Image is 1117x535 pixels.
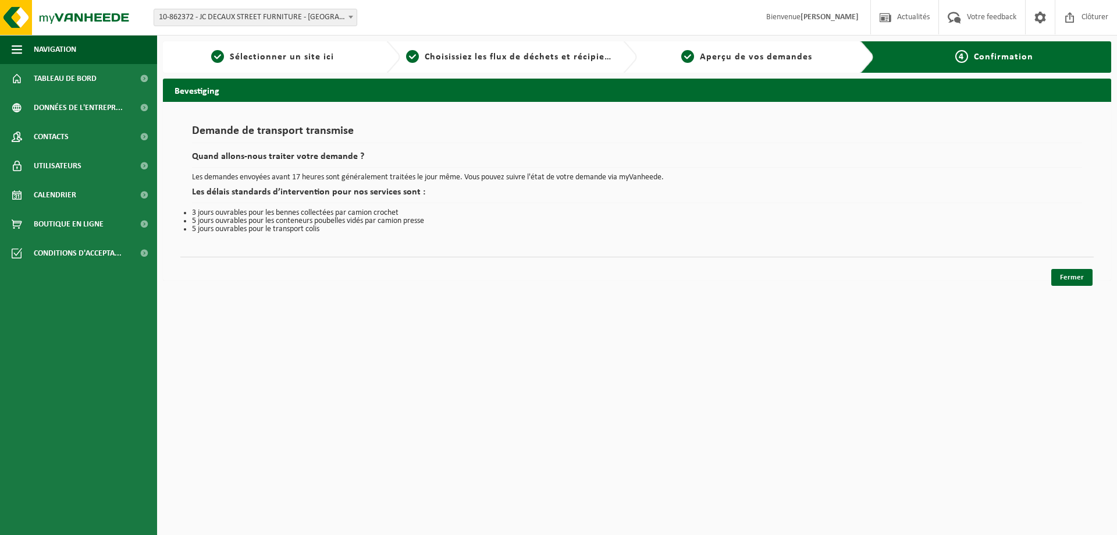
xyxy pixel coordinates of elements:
[192,209,1082,217] li: 3 jours ouvrables pour les bennes collectées par camion crochet
[643,50,851,64] a: 3Aperçu de vos demandes
[34,210,104,239] span: Boutique en ligne
[955,50,968,63] span: 4
[163,79,1111,101] h2: Bevestiging
[192,152,1082,168] h2: Quand allons-nous traiter votre demande ?
[169,50,377,64] a: 1Sélectionner un site ici
[192,187,1082,203] h2: Les délais standards d’intervention pour nos services sont :
[681,50,694,63] span: 3
[192,217,1082,225] li: 5 jours ouvrables pour les conteneurs poubelles vidés par camion presse
[34,93,123,122] span: Données de l'entrepr...
[801,13,859,22] strong: [PERSON_NAME]
[192,173,1082,182] p: Les demandes envoyées avant 17 heures sont généralement traitées le jour même. Vous pouvez suivre...
[34,122,69,151] span: Contacts
[700,52,812,62] span: Aperçu de vos demandes
[34,64,97,93] span: Tableau de bord
[34,239,122,268] span: Conditions d'accepta...
[230,52,334,62] span: Sélectionner un site ici
[154,9,357,26] span: 10-862372 - JC DECAUX STREET FURNITURE - BRUXELLES
[406,50,614,64] a: 2Choisissiez les flux de déchets et récipients
[192,125,1082,143] h1: Demande de transport transmise
[34,180,76,210] span: Calendrier
[425,52,618,62] span: Choisissiez les flux de déchets et récipients
[192,225,1082,233] li: 5 jours ouvrables pour le transport colis
[1051,269,1093,286] a: Fermer
[34,35,76,64] span: Navigation
[34,151,81,180] span: Utilisateurs
[406,50,419,63] span: 2
[974,52,1033,62] span: Confirmation
[211,50,224,63] span: 1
